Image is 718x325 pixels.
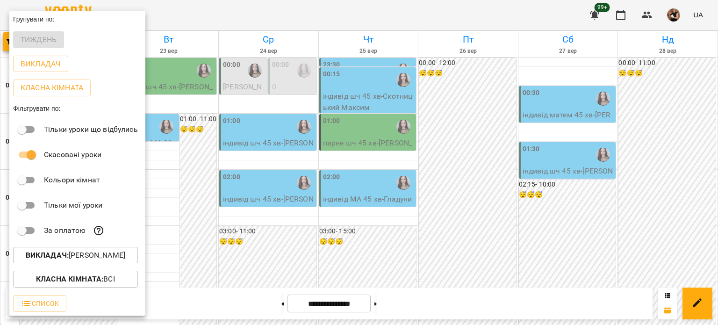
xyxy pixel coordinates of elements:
[36,274,103,283] b: Класна кімната :
[13,247,138,264] button: Викладач:[PERSON_NAME]
[9,100,145,117] div: Фільтрувати по:
[21,82,83,94] p: Класна кімната
[21,298,59,309] span: Список
[44,124,138,135] p: Тільки уроки що відбулись
[44,149,101,160] p: Скасовані уроки
[9,11,145,28] div: Групувати по:
[44,174,100,186] p: Кольори кімнат
[13,79,91,96] button: Класна кімната
[44,200,102,211] p: Тільки мої уроки
[13,56,68,72] button: Викладач
[13,295,66,312] button: Список
[21,58,61,70] p: Викладач
[44,225,86,236] p: За оплатою
[26,250,125,261] p: [PERSON_NAME]
[26,251,69,260] b: Викладач :
[36,274,115,285] p: Всі
[13,271,138,288] button: Класна кімната:Всі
